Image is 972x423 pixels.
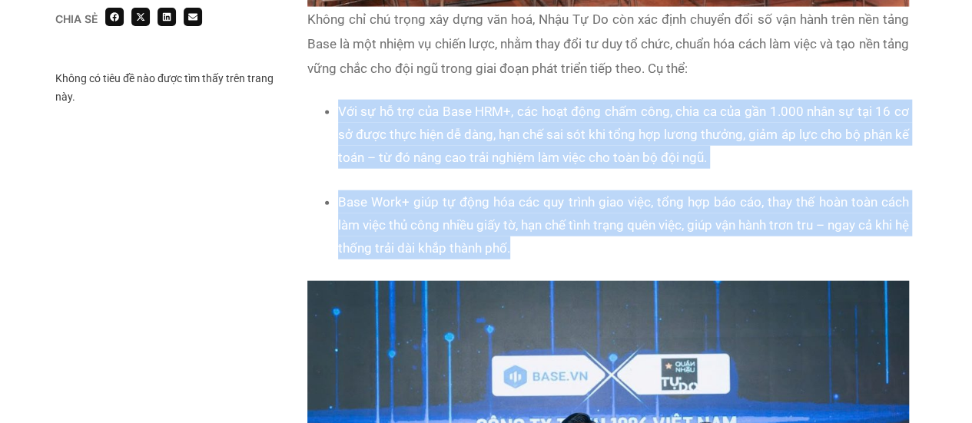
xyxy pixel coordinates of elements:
[338,100,909,169] li: Với sự hỗ trợ của Base HRM+, các hoạt động chấm công, chia ca của gần 1.000 nhân sự tại 16 cơ sở ...
[338,190,909,259] li: Base Work+ giúp tự động hóa các quy trình giao việc, tổng hợp báo cáo, thay thế hoàn toàn cách là...
[105,8,124,26] div: Share on facebook
[184,8,202,26] div: Share on email
[55,14,98,25] div: Chia sẻ
[55,69,284,106] div: Không có tiêu đề nào được tìm thấy trên trang này.
[158,8,176,26] div: Share on linkedin
[131,8,150,26] div: Share on x-twitter
[307,7,909,81] p: Không chỉ chú trọng xây dựng văn hoá, Nhậu Tự Do còn xác định chuyển đổi số vận hành trên nền tản...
